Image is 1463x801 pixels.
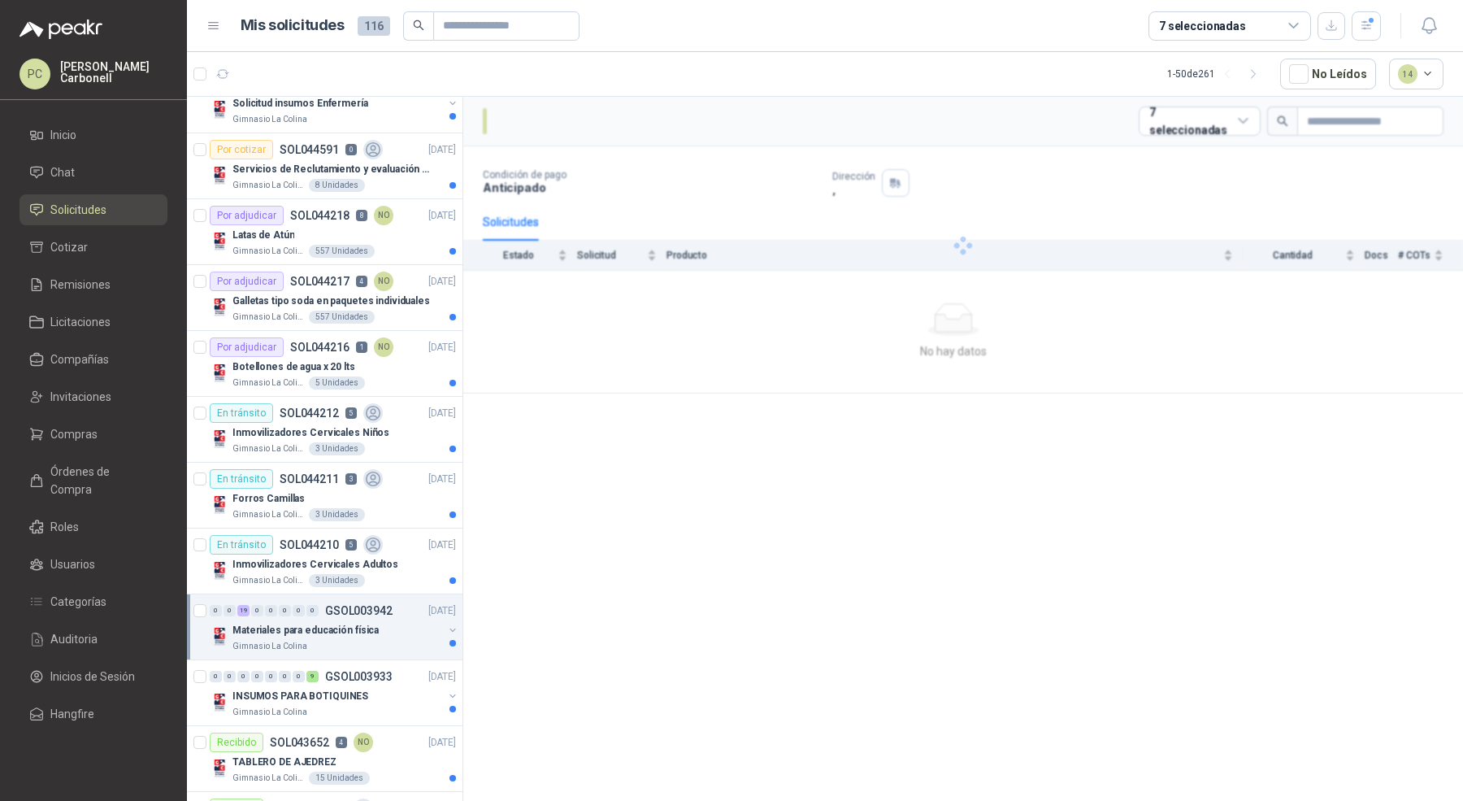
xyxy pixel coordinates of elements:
[232,557,398,572] p: Inmovilizadores Cervicales Adultos
[210,667,459,719] a: 0 0 0 0 0 0 0 9 GSOL003933[DATE] Company LogoINSUMOS PARA BOTIQUINESGimnasio La Colina
[20,20,102,39] img: Logo peakr
[428,340,456,355] p: [DATE]
[1280,59,1376,89] button: No Leídos
[210,363,229,383] img: Company Logo
[210,469,273,489] div: En tránsito
[232,623,379,638] p: Materiales para educación física
[20,232,167,263] a: Cotizar
[232,755,336,770] p: TABLERO DE AJEDREZ
[232,508,306,521] p: Gimnasio La Colina
[210,206,284,225] div: Por adjudicar
[279,605,291,616] div: 0
[20,307,167,337] a: Licitaciones
[358,16,390,36] span: 116
[20,381,167,412] a: Invitaciones
[210,232,229,251] img: Company Logo
[187,397,462,463] a: En tránsitoSOL0442125[DATE] Company LogoInmovilizadores Cervicales NiñosGimnasio La Colina3 Unidades
[20,624,167,655] a: Auditoria
[280,539,339,551] p: SOL044210
[265,671,277,682] div: 0
[210,100,229,120] img: Company Logo
[20,120,167,150] a: Inicio
[280,144,339,155] p: SOL044591
[187,331,462,397] a: Por adjudicarSOL0442161NO[DATE] Company LogoBotellones de agua x 20 ltsGimnasio La Colina5 Unidades
[224,605,236,616] div: 0
[232,96,368,111] p: Solicitud insumos Enfermería
[279,671,291,682] div: 0
[280,473,339,485] p: SOL044211
[20,269,167,300] a: Remisiones
[354,733,373,752] div: NO
[251,605,263,616] div: 0
[345,407,357,419] p: 5
[232,228,294,243] p: Latas de Atún
[187,529,462,594] a: En tránsitoSOL0442105[DATE] Company LogoInmovilizadores Cervicales AdultosGimnasio La Colina3 Uni...
[232,425,389,441] p: Inmovilizadores Cervicales Niños
[290,342,349,353] p: SOL044216
[1389,59,1444,89] button: 14
[325,671,393,682] p: GSOL003933
[187,726,462,792] a: RecibidoSOL0436524NO[DATE] Company LogoTABLERO DE AJEDREZGimnasio La Colina15 Unidades
[336,737,347,748] p: 4
[210,627,229,646] img: Company Logo
[428,142,456,158] p: [DATE]
[50,276,111,294] span: Remisiones
[50,425,98,443] span: Compras
[309,311,375,324] div: 557 Unidades
[428,603,456,619] p: [DATE]
[345,473,357,485] p: 3
[232,359,355,375] p: Botellones de agua x 20 lts
[50,555,95,573] span: Usuarios
[50,518,79,536] span: Roles
[210,403,273,423] div: En tránsito
[210,337,284,357] div: Por adjudicar
[356,342,367,353] p: 1
[428,274,456,289] p: [DATE]
[187,463,462,529] a: En tránsitoSOL0442113[DATE] Company LogoForros CamillasGimnasio La Colina3 Unidades
[345,539,357,551] p: 5
[428,735,456,751] p: [DATE]
[20,344,167,375] a: Compañías
[20,512,167,542] a: Roles
[20,549,167,580] a: Usuarios
[20,586,167,617] a: Categorías
[1159,17,1246,35] div: 7 seleccionadas
[210,605,222,616] div: 0
[325,605,393,616] p: GSOL003942
[356,210,367,221] p: 8
[345,144,357,155] p: 0
[224,671,236,682] div: 0
[428,472,456,487] p: [DATE]
[20,419,167,450] a: Compras
[60,61,167,84] p: [PERSON_NAME] Carbonell
[20,157,167,188] a: Chat
[210,733,263,752] div: Recibido
[210,272,284,291] div: Por adjudicar
[232,377,306,390] p: Gimnasio La Colina
[187,199,462,265] a: Por adjudicarSOL0442188NO[DATE] Company LogoLatas de AtúnGimnasio La Colina557 Unidades
[50,463,152,498] span: Órdenes de Compra
[210,298,229,317] img: Company Logo
[20,59,50,89] div: PC
[50,593,106,611] span: Categorías
[232,113,307,126] p: Gimnasio La Colina
[20,661,167,692] a: Inicios de Sesión
[210,429,229,449] img: Company Logo
[50,388,111,406] span: Invitaciones
[210,759,229,778] img: Company Logo
[210,140,273,159] div: Por cotizar
[232,294,430,309] p: Galletas tipo soda en paquetes individuales
[309,179,365,192] div: 8 Unidades
[374,272,393,291] div: NO
[251,671,263,682] div: 0
[232,640,307,653] p: Gimnasio La Colina
[232,574,306,587] p: Gimnasio La Colina
[428,669,456,685] p: [DATE]
[50,313,111,331] span: Licitaciones
[290,210,349,221] p: SOL044218
[309,772,370,785] div: 15 Unidades
[210,671,222,682] div: 0
[293,605,305,616] div: 0
[232,179,306,192] p: Gimnasio La Colina
[187,133,462,199] a: Por cotizarSOL0445910[DATE] Company LogoServicios de Reclutamiento y evaluación de personallGimna...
